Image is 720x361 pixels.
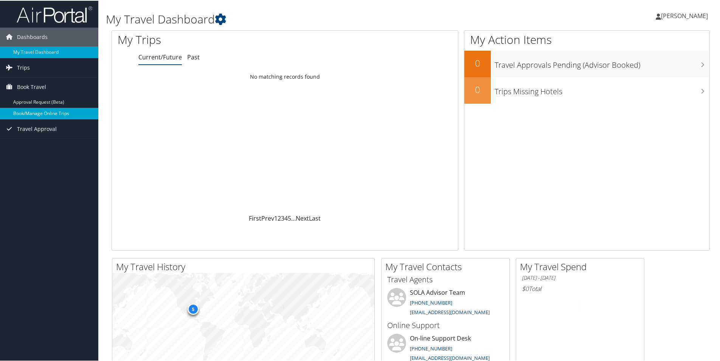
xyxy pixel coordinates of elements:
h1: My Trips [118,31,308,47]
a: 2 [278,213,281,222]
h2: 0 [464,82,491,95]
a: 4 [284,213,288,222]
a: 0Trips Missing Hotels [464,76,709,103]
h3: Travel Agents [387,274,504,284]
a: Next [296,213,309,222]
h2: 0 [464,56,491,69]
span: Book Travel [17,77,46,96]
a: 3 [281,213,284,222]
a: [PHONE_NUMBER] [410,344,452,351]
h2: My Travel History [116,260,374,272]
a: 5 [288,213,291,222]
span: Trips [17,58,30,76]
h6: [DATE] - [DATE] [522,274,638,281]
td: No matching records found [112,69,458,83]
h1: My Travel Dashboard [106,11,512,26]
span: … [291,213,296,222]
a: [EMAIL_ADDRESS][DOMAIN_NAME] [410,308,490,315]
a: Prev [261,213,274,222]
h2: My Travel Spend [520,260,644,272]
a: First [249,213,261,222]
h3: Online Support [387,319,504,330]
span: [PERSON_NAME] [661,11,708,19]
a: [PHONE_NUMBER] [410,299,452,305]
span: $0 [522,284,529,292]
a: 0Travel Approvals Pending (Advisor Booked) [464,50,709,76]
h3: Travel Approvals Pending (Advisor Booked) [495,55,709,70]
h3: Trips Missing Hotels [495,82,709,96]
a: Past [187,52,200,61]
li: SOLA Advisor Team [383,287,507,318]
span: Travel Approval [17,119,57,138]
a: Last [309,213,321,222]
h6: Total [522,284,638,292]
span: Dashboards [17,27,48,46]
img: airportal-logo.png [17,5,92,23]
h1: My Action Items [464,31,709,47]
a: 1 [274,213,278,222]
a: [PERSON_NAME] [656,4,715,26]
a: [EMAIL_ADDRESS][DOMAIN_NAME] [410,354,490,361]
div: 5 [187,303,199,314]
h2: My Travel Contacts [385,260,509,272]
a: Current/Future [138,52,182,61]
